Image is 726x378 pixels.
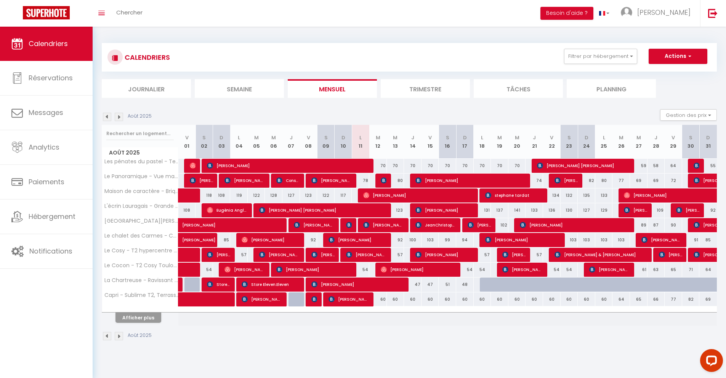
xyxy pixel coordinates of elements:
[474,292,491,306] div: 60
[589,262,630,277] span: [PERSON_NAME]
[381,79,470,98] li: Trimestre
[415,247,474,262] span: [PERSON_NAME]
[708,8,718,18] img: logout
[276,262,352,277] span: [PERSON_NAME]
[421,292,439,306] div: 60
[502,262,543,277] span: [PERSON_NAME]
[567,134,571,141] abbr: S
[612,233,630,247] div: 103
[259,247,300,262] span: [PERSON_NAME]
[369,292,387,306] div: 60
[595,125,613,159] th: 25
[220,134,223,141] abbr: D
[103,292,179,298] span: Capri - Sublime T2, Terrasse couverte & Parking
[103,263,179,268] span: Le Cocon - T2 Cosy Toulouse hypercentre avec Parking
[439,278,456,292] div: 51
[647,218,665,232] div: 87
[647,159,665,173] div: 58
[376,134,380,141] abbr: M
[265,125,282,159] th: 06
[561,188,578,203] div: 132
[317,188,335,203] div: 122
[555,247,648,262] span: [PERSON_NAME] & [PERSON_NAME]
[190,173,213,188] span: [PERSON_NAME]
[207,277,230,292] span: Store Eleven.Eleven
[630,174,647,188] div: 69
[103,159,179,164] span: Les pénates du pastel - Terrasse & Jardin
[682,233,700,247] div: 91
[311,247,335,262] span: [PERSON_NAME]
[595,188,613,203] div: 133
[612,292,630,306] div: 64
[369,125,387,159] th: 12
[612,174,630,188] div: 77
[654,134,657,141] abbr: J
[230,248,248,262] div: 57
[29,246,72,256] span: Notifications
[352,125,369,159] th: 11
[29,212,75,221] span: Hébergement
[595,174,613,188] div: 80
[288,79,377,98] li: Mensuel
[543,203,561,217] div: 136
[369,159,387,173] div: 70
[103,278,179,283] span: La Chartreuse - Ravissant appartement à [GEOGRAPHIC_DATA]
[699,203,717,217] div: 92
[387,248,404,262] div: 57
[641,233,682,247] span: [PERSON_NAME] Del brio [PERSON_NAME]
[387,125,404,159] th: 13
[421,125,439,159] th: 15
[300,188,317,203] div: 123
[474,125,491,159] th: 18
[182,214,287,228] span: [PERSON_NAME]
[491,218,508,232] div: 102
[474,203,491,217] div: 131
[578,174,595,188] div: 82
[595,203,613,217] div: 129
[182,229,217,243] span: [PERSON_NAME]
[254,134,259,141] abbr: M
[103,203,179,209] span: L'écrin Lauragais - Grande maison, 3 chambres 3sdb
[508,125,526,159] th: 20
[381,173,386,188] span: [PERSON_NAME]
[508,203,526,217] div: 141
[411,134,414,141] abbr: J
[526,292,543,306] div: 60
[178,125,196,159] th: 01
[238,134,240,141] abbr: L
[439,292,456,306] div: 60
[352,174,369,188] div: 78
[387,233,404,247] div: 92
[359,134,362,141] abbr: L
[526,174,543,188] div: 74
[300,125,317,159] th: 08
[485,233,561,247] span: [PERSON_NAME]
[630,218,647,232] div: 89
[387,159,404,173] div: 70
[23,6,70,19] img: Super Booking
[29,39,68,48] span: Calendriers
[102,79,191,98] li: Journalier
[699,263,717,277] div: 64
[404,278,421,292] div: 47
[456,159,474,173] div: 70
[404,233,421,247] div: 100
[456,263,474,277] div: 54
[404,292,421,306] div: 60
[242,233,300,247] span: [PERSON_NAME]
[346,218,352,232] span: [PERSON_NAME]
[195,79,284,98] li: Semaine
[178,218,196,233] a: [PERSON_NAME]
[190,158,196,173] span: [PERSON_NAME]
[520,218,631,232] span: [PERSON_NAME]
[699,292,717,306] div: 69
[491,292,508,306] div: 60
[29,73,73,83] span: Réservations
[381,262,457,277] span: [PERSON_NAME]
[271,134,276,141] abbr: M
[612,125,630,159] th: 26
[115,313,161,323] button: Afficher plus
[630,125,647,159] th: 27
[491,159,508,173] div: 70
